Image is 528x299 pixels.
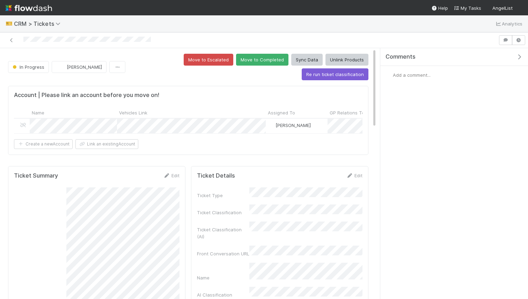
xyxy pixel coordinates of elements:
span: Name [32,109,44,116]
a: Analytics [495,20,522,28]
span: My Tasks [454,5,481,11]
span: 🎫 [6,21,13,27]
img: avatar_0a9e60f7-03da-485c-bb15-a40c44fcec20.png [386,72,393,79]
span: AngelList [492,5,513,11]
button: Re run ticket classification [302,68,368,80]
button: Create a newAccount [14,139,73,149]
span: [PERSON_NAME] [276,122,311,128]
div: Ticket Type [197,192,249,199]
div: [PERSON_NAME] [269,122,311,129]
button: In Progress [8,61,49,73]
img: logo-inverted-e16ddd16eac7371096b0.svg [6,2,52,14]
a: Edit [163,173,179,178]
button: Move to Escalated [184,54,233,66]
div: Ticket Classification [197,209,249,216]
span: Comments [386,53,416,60]
h5: Ticket Details [197,172,235,179]
span: CRM > Tickets [14,20,64,27]
span: Vehicles Link [119,109,147,116]
button: Link an existingAccount [75,139,138,149]
img: avatar_5efa0666-8651-45e1-ad93-d350fecd9671.png [58,63,65,70]
img: avatar_0a9e60f7-03da-485c-bb15-a40c44fcec20.png [515,5,522,12]
span: Assigned To [268,109,295,116]
button: [PERSON_NAME] [52,61,107,73]
img: avatar_5efa0666-8651-45e1-ad93-d350fecd9671.png [269,122,274,128]
h5: Ticket Summary [14,172,58,179]
button: Move to Completed [236,54,288,66]
h5: Account | Please link an account before you move on! [14,92,159,99]
button: Sync Data [291,54,323,66]
span: Add a comment... [393,72,431,78]
span: GP Relations Team [330,109,371,116]
div: Help [431,5,448,12]
div: Front Conversation URL [197,250,249,257]
div: Name [197,274,249,281]
a: My Tasks [454,5,481,12]
button: Unlink Products [325,54,368,66]
div: Ticket Classification (AI) [197,226,249,240]
span: [PERSON_NAME] [67,64,102,70]
span: In Progress [11,64,44,70]
a: Edit [346,173,362,178]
